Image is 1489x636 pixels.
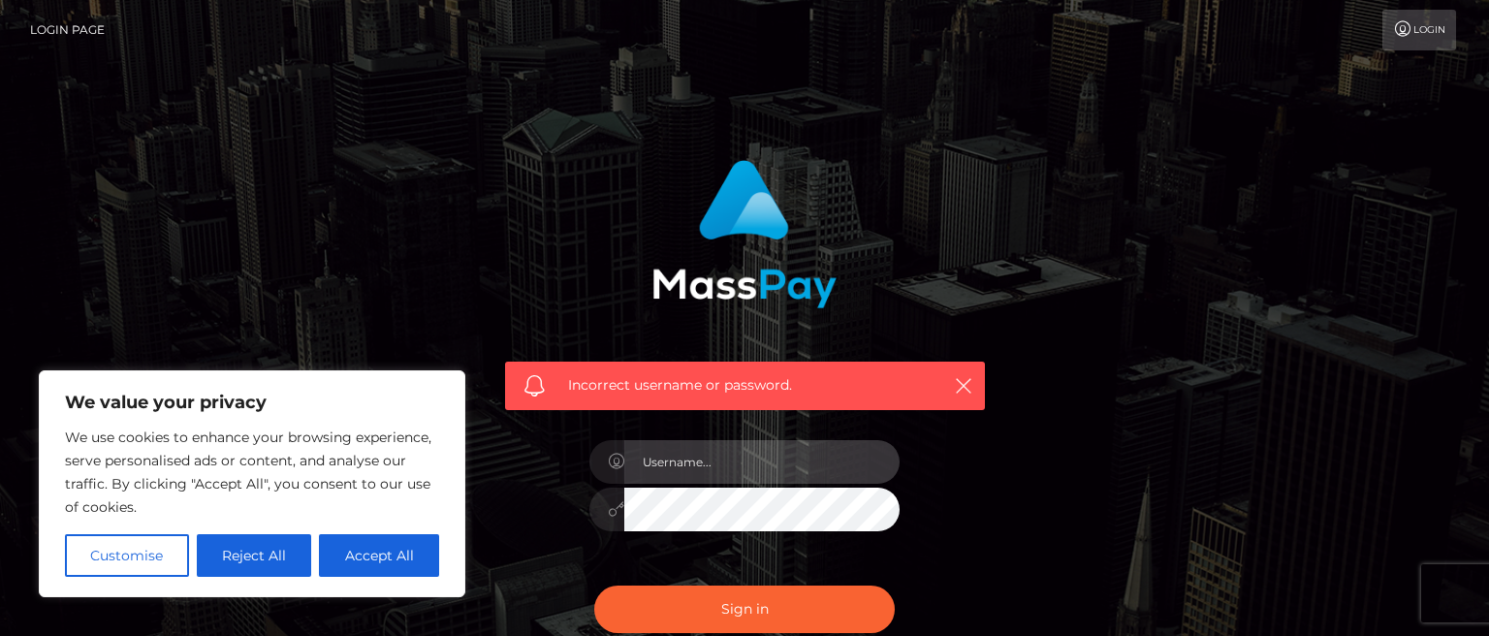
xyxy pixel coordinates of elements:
a: Login Page [30,10,105,50]
button: Customise [65,534,189,577]
a: Login [1382,10,1456,50]
button: Sign in [594,586,895,633]
button: Accept All [319,534,439,577]
button: Reject All [197,534,312,577]
span: Incorrect username or password. [568,375,922,396]
p: We value your privacy [65,391,439,414]
div: We value your privacy [39,370,465,597]
img: MassPay Login [652,160,837,308]
p: We use cookies to enhance your browsing experience, serve personalised ads or content, and analys... [65,426,439,519]
input: Username... [624,440,900,484]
